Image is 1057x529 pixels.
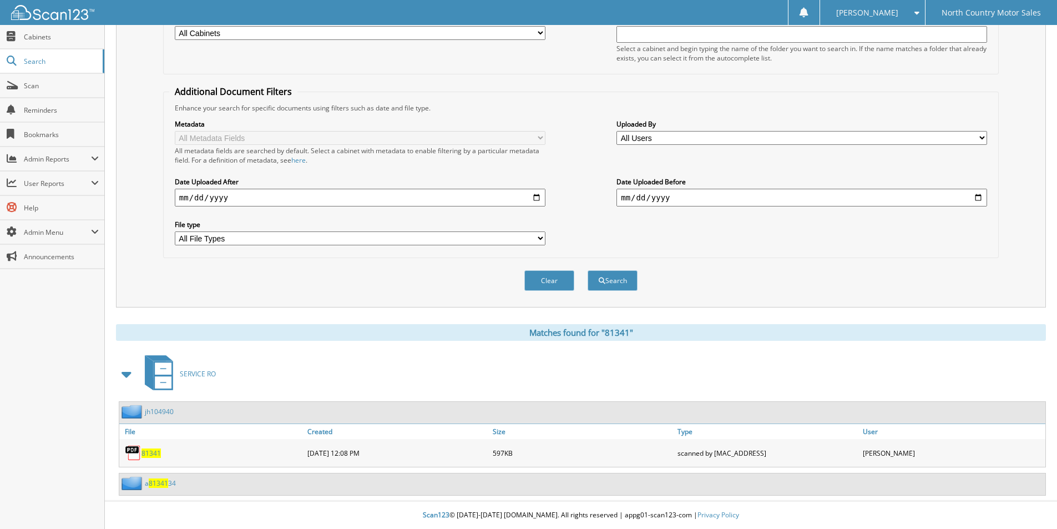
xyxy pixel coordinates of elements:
img: scan123-logo-white.svg [11,5,94,20]
a: SERVICE RO [138,352,216,396]
div: Select a cabinet and begin typing the name of the folder you want to search in. If the name match... [616,44,987,63]
span: Cabinets [24,32,99,42]
span: Search [24,57,97,66]
div: [DATE] 12:08 PM [305,442,490,464]
div: © [DATE]-[DATE] [DOMAIN_NAME]. All rights reserved | appg01-scan123-com | [105,502,1057,529]
img: folder2.png [122,405,145,419]
a: a8134134 [145,478,176,488]
span: Scan123 [423,510,449,520]
a: Created [305,424,490,439]
span: 81341 [149,478,168,488]
a: jh104940 [145,407,174,416]
span: Admin Menu [24,228,91,237]
span: Announcements [24,252,99,261]
div: [PERSON_NAME] [860,442,1045,464]
a: Type [675,424,860,439]
input: start [175,189,545,206]
div: Matches found for "81341" [116,324,1046,341]
span: [PERSON_NAME] [836,9,898,16]
label: Metadata [175,119,545,129]
span: North Country Motor Sales [942,9,1041,16]
a: 81341 [141,449,161,458]
span: Help [24,203,99,213]
input: end [616,189,987,206]
a: User [860,424,1045,439]
span: Scan [24,81,99,90]
img: folder2.png [122,476,145,490]
span: SERVICE RO [180,369,216,379]
a: File [119,424,305,439]
label: File type [175,220,545,229]
label: Date Uploaded After [175,177,545,187]
label: Date Uploaded Before [616,177,987,187]
legend: Additional Document Filters [169,85,297,98]
span: User Reports [24,179,91,188]
div: scanned by [MAC_ADDRESS] [675,442,860,464]
img: PDF.png [125,445,141,461]
span: Admin Reports [24,154,91,164]
button: Clear [524,270,574,291]
a: here [291,155,306,165]
div: All metadata fields are searched by default. Select a cabinet with metadata to enable filtering b... [175,146,545,165]
div: Enhance your search for specific documents using filters such as date and file type. [169,103,993,113]
a: Size [490,424,675,439]
button: Search [588,270,638,291]
span: Reminders [24,105,99,115]
span: Bookmarks [24,130,99,139]
div: 597KB [490,442,675,464]
label: Uploaded By [616,119,987,129]
a: Privacy Policy [697,510,739,520]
